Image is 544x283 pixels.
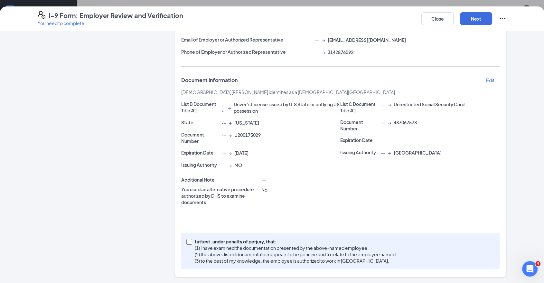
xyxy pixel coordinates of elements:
[381,149,385,156] span: --
[340,137,378,143] p: Expiration Date
[421,12,454,25] button: Close
[234,150,249,156] span: [DATE]
[181,49,313,55] p: Phone of Employer or Authorized Representative
[181,101,219,114] p: List B Document Title #1
[228,104,231,111] span: →
[381,119,385,126] span: --
[221,132,226,138] span: --
[181,77,238,83] span: Document Information
[195,245,396,251] p: (1) I have examined the documentation presented by the above-named employee
[229,150,232,156] span: →
[388,149,391,156] span: →
[499,15,506,23] svg: Ellipses
[340,149,378,156] p: Issuing Authority
[229,162,232,168] span: →
[340,101,378,114] p: List C Document Title #1
[234,162,242,168] span: MO
[234,132,261,138] span: U200175029
[234,119,259,126] span: [US_STATE]
[221,162,226,168] span: --
[229,119,232,126] span: →
[394,119,417,126] span: 487067578
[221,119,226,126] span: --
[486,77,494,83] p: Edit
[234,101,341,114] span: Driver’s License issued by U.S State or outlying US possession
[315,37,319,43] span: --
[181,89,395,95] span: [DEMOGRAPHIC_DATA][PERSON_NAME] identifies as a [DEMOGRAPHIC_DATA][GEOGRAPHIC_DATA]
[195,238,396,245] p: I attest, under penalty of perjury, that:
[388,101,391,108] span: →
[181,149,219,156] p: Expiration Date
[229,132,232,138] span: →
[522,261,538,277] iframe: Intercom live chat
[322,49,325,55] span: →
[181,36,313,43] p: Email of Employer or Authorized Representative
[181,131,219,144] p: Document Number
[340,119,378,132] p: Document Number
[381,101,385,108] span: --
[535,261,540,266] span: 4
[315,49,319,55] span: --
[195,251,396,258] p: (2) the above-listed documentation appears to be genuine and to relate to the employee named
[328,49,353,55] span: 3142876092
[388,119,391,126] span: →
[381,137,385,143] span: --
[195,258,396,264] p: (3) to the best of my knowledge, the employee is authorized to work in [GEOGRAPHIC_DATA].
[181,119,219,126] p: State
[221,101,225,114] span: --
[322,37,325,43] span: →
[49,11,183,20] h4: I-9 Form: Employer Review and Verification
[460,12,492,25] button: Next
[394,101,464,108] span: Unrestricted Social Security Card
[221,150,226,156] span: --
[181,186,259,205] p: You used an alternative procedure authorized by DHS to examine documents
[261,177,266,183] span: --
[38,11,45,19] svg: FormI9EVerifyIcon
[38,20,183,26] p: You need to complete
[328,37,406,43] span: [EMAIL_ADDRESS][DOMAIN_NAME]
[394,149,442,156] span: [GEOGRAPHIC_DATA]
[261,187,267,193] span: No
[181,162,219,168] p: Issuing Authority
[181,176,259,183] p: Additional Note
